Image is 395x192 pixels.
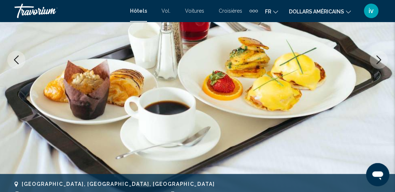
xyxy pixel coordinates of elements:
[370,51,388,69] button: Next image
[185,8,204,14] a: Voitures
[249,5,258,17] button: Éléments de navigation supplémentaires
[22,181,215,187] span: [GEOGRAPHIC_DATA], [GEOGRAPHIC_DATA], [GEOGRAPHIC_DATA]
[265,9,271,14] font: fr
[362,3,381,18] button: Menu utilisateur
[219,8,242,14] a: Croisières
[161,8,171,14] a: Vol.
[265,6,278,17] button: Changer de langue
[289,6,351,17] button: Changer de devise
[366,163,389,186] iframe: Bouton de lancement de la fenêtre de messagerie
[289,9,344,14] font: dollars américains
[7,51,25,69] button: Previous image
[130,8,147,14] a: Hôtels
[369,7,374,14] font: iv
[14,4,123,18] a: Travorium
